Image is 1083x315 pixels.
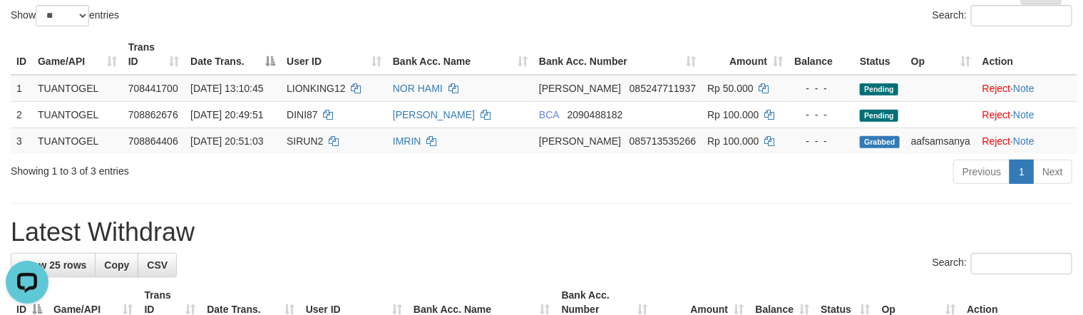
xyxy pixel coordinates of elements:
[707,109,759,120] span: Rp 100.000
[11,128,32,154] td: 3
[905,34,977,75] th: Op: activate to sort column ascending
[933,5,1072,26] label: Search:
[971,5,1072,26] input: Search:
[789,34,854,75] th: Balance
[11,5,119,26] label: Show entries
[854,34,905,75] th: Status
[138,253,177,277] a: CSV
[860,136,900,148] span: Grabbed
[539,83,621,94] span: [PERSON_NAME]
[860,110,898,122] span: Pending
[533,34,702,75] th: Bank Acc. Number: activate to sort column ascending
[393,135,421,147] a: IMRIN
[36,5,89,26] select: Showentries
[32,34,123,75] th: Game/API: activate to sort column ascending
[707,83,754,94] span: Rp 50.000
[1010,160,1034,184] a: 1
[982,135,1011,147] a: Reject
[387,34,533,75] th: Bank Acc. Name: activate to sort column ascending
[630,135,696,147] span: Copy 085713535266 to clipboard
[953,160,1010,184] a: Previous
[287,83,345,94] span: LIONKING12
[11,75,32,102] td: 1
[32,101,123,128] td: TUANTOGEL
[1033,160,1072,184] a: Next
[11,34,32,75] th: ID
[977,101,1077,128] td: ·
[982,83,1011,94] a: Reject
[123,34,185,75] th: Trans ID: activate to sort column ascending
[393,83,443,94] a: NOR HAMI
[147,259,168,271] span: CSV
[794,108,848,122] div: - - -
[702,34,789,75] th: Amount: activate to sort column ascending
[11,101,32,128] td: 2
[977,128,1077,154] td: ·
[128,83,178,94] span: 708441700
[11,253,96,277] a: Show 25 rows
[190,83,263,94] span: [DATE] 13:10:45
[1013,109,1035,120] a: Note
[794,134,848,148] div: - - -
[32,128,123,154] td: TUANTOGEL
[1013,135,1035,147] a: Note
[982,109,1011,120] a: Reject
[393,109,475,120] a: [PERSON_NAME]
[905,128,977,154] td: aafsamsanya
[1013,83,1035,94] a: Note
[95,253,138,277] a: Copy
[281,34,387,75] th: User ID: activate to sort column ascending
[185,34,281,75] th: Date Trans.: activate to sort column descending
[539,109,559,120] span: BCA
[128,109,178,120] span: 708862676
[32,75,123,102] td: TUANTOGEL
[190,135,263,147] span: [DATE] 20:51:03
[630,83,696,94] span: Copy 085247711937 to clipboard
[11,158,441,178] div: Showing 1 to 3 of 3 entries
[128,135,178,147] span: 708864406
[6,6,48,48] button: Open LiveChat chat widget
[539,135,621,147] span: [PERSON_NAME]
[104,259,129,271] span: Copy
[977,75,1077,102] td: ·
[11,218,1072,247] h1: Latest Withdraw
[287,109,318,120] span: DINI87
[190,109,263,120] span: [DATE] 20:49:51
[933,253,1072,274] label: Search:
[971,253,1072,274] input: Search:
[860,83,898,95] span: Pending
[287,135,323,147] span: SIRUN2
[977,34,1077,75] th: Action
[568,109,623,120] span: Copy 2090488182 to clipboard
[794,81,848,95] div: - - -
[707,135,759,147] span: Rp 100.000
